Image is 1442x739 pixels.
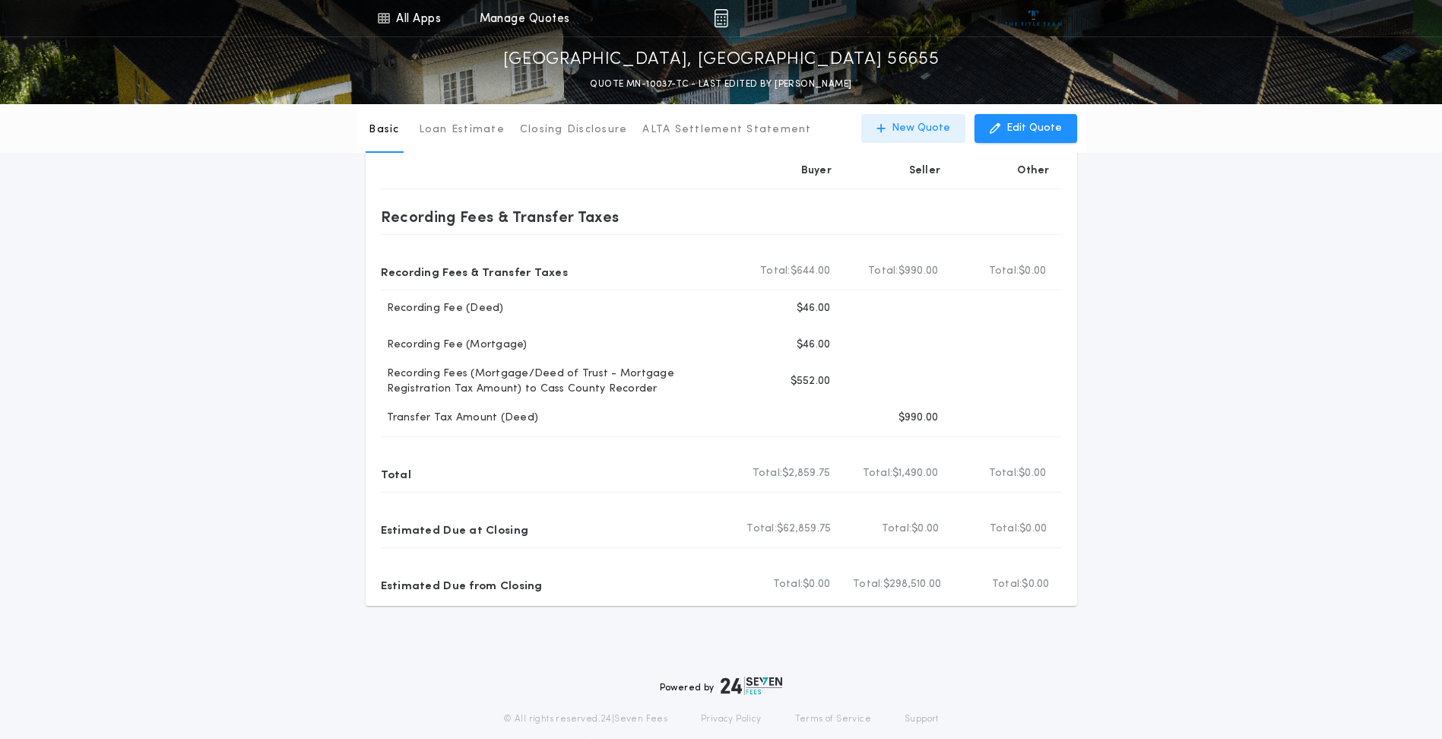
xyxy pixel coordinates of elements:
p: Recording Fees & Transfer Taxes [381,205,620,229]
b: Total: [989,264,1019,279]
p: Recording Fee (Mortgage) [381,338,528,353]
span: $0.00 [1019,264,1046,279]
p: Closing Disclosure [520,122,628,138]
p: $552.00 [791,374,831,389]
p: New Quote [892,121,950,136]
p: ALTA Settlement Statement [642,122,811,138]
b: Total: [882,522,912,537]
button: Edit Quote [975,114,1077,143]
b: Total: [760,264,791,279]
span: $62,859.75 [777,522,832,537]
p: $990.00 [898,411,939,426]
p: Loan Estimate [419,122,505,138]
p: Edit Quote [1006,121,1062,136]
p: [GEOGRAPHIC_DATA], [GEOGRAPHIC_DATA] 56655 [503,48,940,72]
p: QUOTE MN-10037-TC - LAST EDITED BY [PERSON_NAME] [590,77,851,92]
p: Recording Fees (Mortgage/Deed of Trust - Mortgage Registration Tax Amount) to Cass County Recorder [381,366,735,397]
b: Total: [773,577,803,592]
b: Total: [990,522,1020,537]
img: img [714,9,728,27]
b: Total: [992,577,1022,592]
p: Total [381,461,411,486]
p: Other [1017,163,1049,179]
span: $0.00 [1019,466,1046,481]
a: Terms of Service [795,713,871,725]
p: $46.00 [797,301,831,316]
p: Buyer [801,163,832,179]
div: Powered by [660,677,783,695]
p: Estimated Due from Closing [381,572,543,597]
span: $644.00 [791,264,831,279]
a: Privacy Policy [701,713,762,725]
p: © All rights reserved. 24|Seven Fees [503,713,667,725]
b: Total: [746,522,777,537]
p: Basic [369,122,399,138]
span: $0.00 [911,522,939,537]
img: vs-icon [1005,11,1062,26]
b: Total: [753,466,783,481]
b: Total: [989,466,1019,481]
span: $990.00 [898,264,939,279]
b: Total: [868,264,898,279]
button: New Quote [861,114,965,143]
span: $0.00 [1022,577,1049,592]
span: $0.00 [803,577,830,592]
img: logo [721,677,783,695]
span: $298,510.00 [883,577,942,592]
p: Transfer Tax Amount (Deed) [381,411,539,426]
p: Recording Fee (Deed) [381,301,504,316]
p: Estimated Due at Closing [381,517,529,541]
a: Support [905,713,939,725]
span: $2,859.75 [782,466,830,481]
span: $1,490.00 [892,466,938,481]
b: Total: [863,466,893,481]
p: Recording Fees & Transfer Taxes [381,259,569,284]
span: $0.00 [1019,522,1047,537]
p: Seller [909,163,941,179]
b: Total: [853,577,883,592]
p: $46.00 [797,338,831,353]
